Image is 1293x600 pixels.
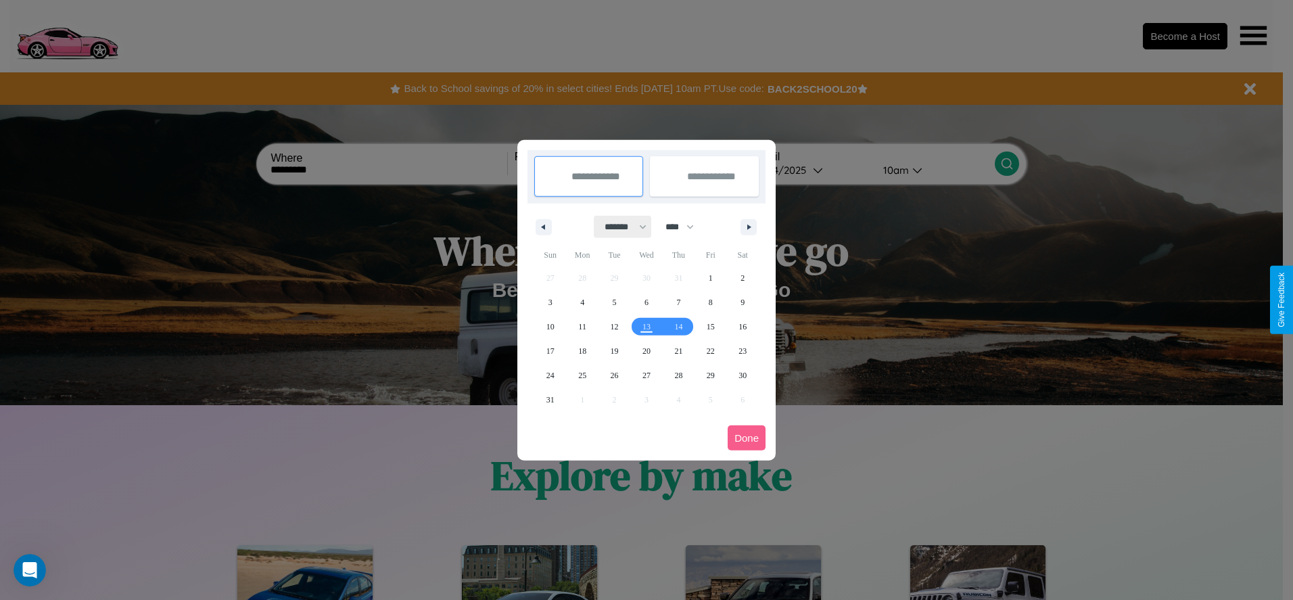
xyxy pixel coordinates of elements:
button: 28 [663,363,695,388]
button: 10 [534,315,566,339]
span: 23 [738,339,747,363]
span: Sat [727,244,759,266]
button: 13 [630,315,662,339]
span: 10 [546,315,555,339]
span: Tue [598,244,630,266]
span: 16 [738,315,747,339]
span: 3 [548,290,553,315]
span: 14 [674,315,682,339]
span: 18 [578,339,586,363]
span: 17 [546,339,555,363]
button: 4 [566,290,598,315]
button: 14 [663,315,695,339]
button: 25 [566,363,598,388]
span: 11 [578,315,586,339]
button: 16 [727,315,759,339]
span: 19 [611,339,619,363]
span: 22 [707,339,715,363]
span: 21 [674,339,682,363]
button: 12 [598,315,630,339]
span: 8 [709,290,713,315]
button: 29 [695,363,726,388]
button: 18 [566,339,598,363]
span: 25 [578,363,586,388]
span: Sun [534,244,566,266]
span: 29 [707,363,715,388]
span: 13 [642,315,651,339]
button: 1 [695,266,726,290]
button: Done [728,425,766,451]
iframe: Intercom live chat [14,554,46,586]
span: 9 [740,290,745,315]
span: 26 [611,363,619,388]
button: 11 [566,315,598,339]
span: Thu [663,244,695,266]
button: 8 [695,290,726,315]
span: 24 [546,363,555,388]
span: 7 [676,290,680,315]
span: 30 [738,363,747,388]
button: 20 [630,339,662,363]
span: 31 [546,388,555,412]
button: 6 [630,290,662,315]
button: 3 [534,290,566,315]
button: 15 [695,315,726,339]
span: 6 [644,290,649,315]
button: 27 [630,363,662,388]
button: 23 [727,339,759,363]
button: 7 [663,290,695,315]
span: 5 [613,290,617,315]
button: 30 [727,363,759,388]
span: 1 [709,266,713,290]
button: 17 [534,339,566,363]
button: 21 [663,339,695,363]
span: 15 [707,315,715,339]
span: Mon [566,244,598,266]
button: 31 [534,388,566,412]
span: Fri [695,244,726,266]
span: 12 [611,315,619,339]
button: 19 [598,339,630,363]
button: 24 [534,363,566,388]
button: 22 [695,339,726,363]
span: 4 [580,290,584,315]
span: 28 [674,363,682,388]
button: 26 [598,363,630,388]
button: 5 [598,290,630,315]
button: 9 [727,290,759,315]
div: Give Feedback [1277,273,1286,327]
span: 2 [740,266,745,290]
span: Wed [630,244,662,266]
button: 2 [727,266,759,290]
span: 20 [642,339,651,363]
span: 27 [642,363,651,388]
